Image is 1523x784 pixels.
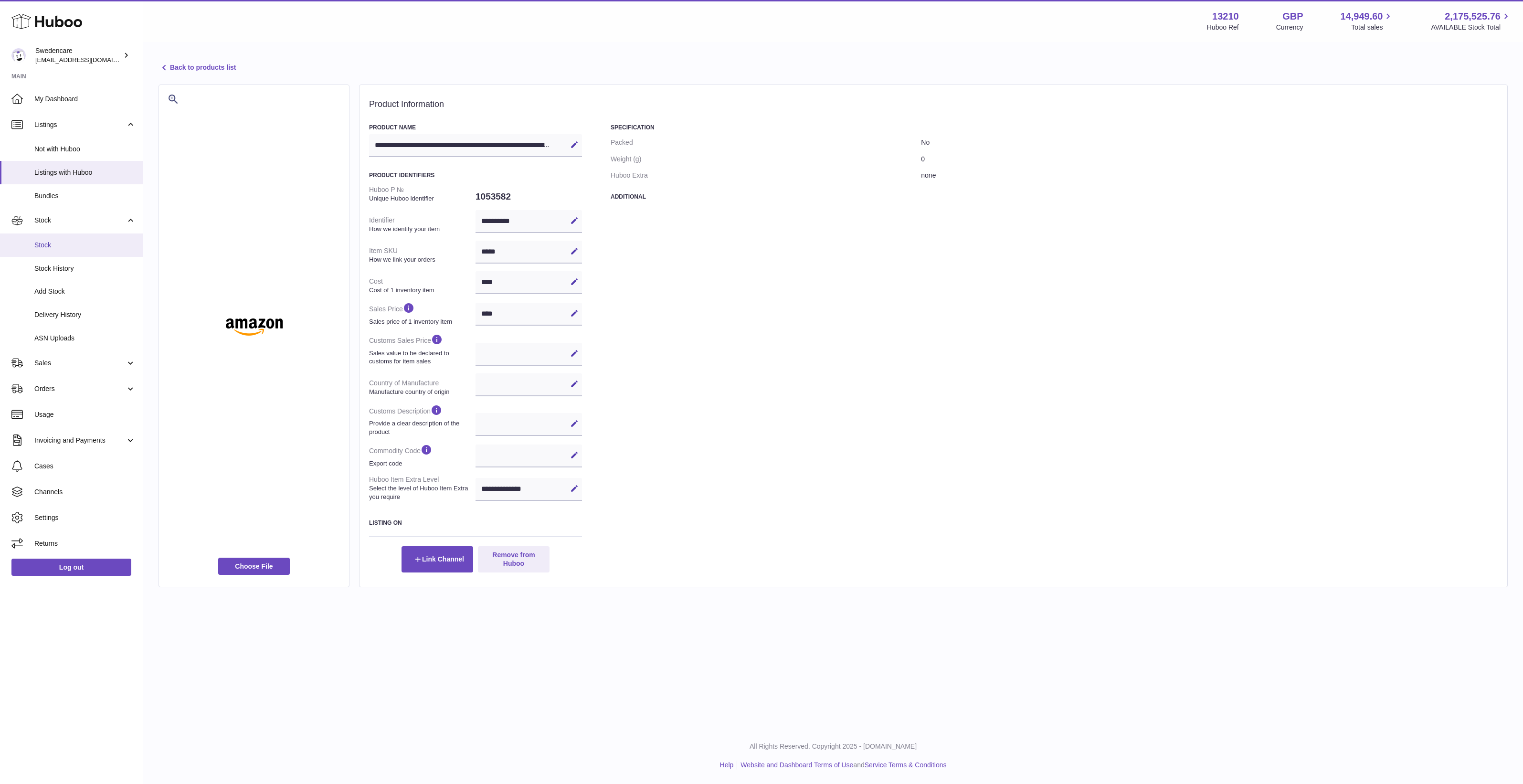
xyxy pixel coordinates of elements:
a: 2,175,525.76 AVAILABLE Stock Total [1431,10,1512,32]
p: All Rights Reserved. Copyright 2025 - [DOMAIN_NAME] [151,742,1515,751]
strong: Sales price of 1 inventory item [369,318,473,326]
button: Remove from Huboo [478,546,550,572]
span: Listings [34,120,126,129]
img: amazon.png [213,317,295,336]
dt: Huboo P № [369,181,476,206]
h3: Specification [611,124,1498,131]
h3: Product Identifiers [369,171,582,179]
strong: 13210 [1212,10,1239,23]
span: Sales [34,359,126,368]
span: Channels [34,487,136,497]
h2: Product Information [369,99,1498,110]
a: Log out [11,559,131,576]
span: 2,175,525.76 [1445,10,1501,23]
dd: 1053582 [476,187,582,207]
strong: Select the level of Huboo Item Extra you require [369,484,473,501]
span: Delivery History [34,310,136,319]
span: Stock [34,216,126,225]
strong: Sales value to be declared to customs for item sales [369,349,473,366]
span: Usage [34,410,136,419]
dt: Customs Description [369,400,476,440]
h3: Listing On [369,519,582,527]
div: Currency [1276,23,1303,32]
span: 14,949.60 [1340,10,1383,23]
strong: Export code [369,459,473,468]
a: Help [720,761,734,769]
span: Not with Huboo [34,145,136,154]
strong: Unique Huboo identifier [369,194,473,203]
strong: How we identify your item [369,225,473,233]
strong: Manufacture country of origin [369,388,473,396]
span: Settings [34,513,136,522]
span: Total sales [1351,23,1394,32]
dt: Weight (g) [611,151,921,168]
div: Swedencare [35,46,121,64]
strong: How we link your orders [369,255,473,264]
img: internalAdmin-13210@internal.huboo.com [11,48,26,63]
span: Orders [34,384,126,393]
dt: Customs Sales Price [369,329,476,369]
span: ASN Uploads [34,334,136,343]
strong: Provide a clear description of the product [369,419,473,436]
dd: No [921,134,1498,151]
span: AVAILABLE Stock Total [1431,23,1512,32]
li: and [737,761,946,770]
dt: Country of Manufacture [369,375,476,400]
dt: Huboo Extra [611,167,921,184]
span: My Dashboard [34,95,136,104]
a: Back to products list [159,62,236,74]
span: [EMAIL_ADDRESS][DOMAIN_NAME] [35,56,140,64]
strong: Cost of 1 inventory item [369,286,473,295]
a: Service Terms & Conditions [865,761,947,769]
a: 14,949.60 Total sales [1340,10,1394,32]
h3: Additional [611,193,1498,201]
strong: GBP [1282,10,1303,23]
dt: Sales Price [369,298,476,329]
dd: none [921,167,1498,184]
span: Bundles [34,191,136,201]
h3: Product Name [369,124,582,131]
div: Huboo Ref [1207,23,1239,32]
dt: Huboo Item Extra Level [369,471,476,505]
span: Returns [34,539,136,548]
button: Link Channel [402,546,473,572]
dd: 0 [921,151,1498,168]
dt: Packed [611,134,921,151]
span: Invoicing and Payments [34,436,126,445]
span: Stock [34,241,136,250]
span: Choose File [218,558,290,575]
span: Stock History [34,264,136,273]
span: Cases [34,462,136,471]
dt: Identifier [369,212,476,237]
dt: Item SKU [369,243,476,267]
dt: Cost [369,273,476,298]
dt: Commodity Code [369,440,476,471]
span: Listings with Huboo [34,168,136,177]
span: Add Stock [34,287,136,296]
a: Website and Dashboard Terms of Use [740,761,853,769]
